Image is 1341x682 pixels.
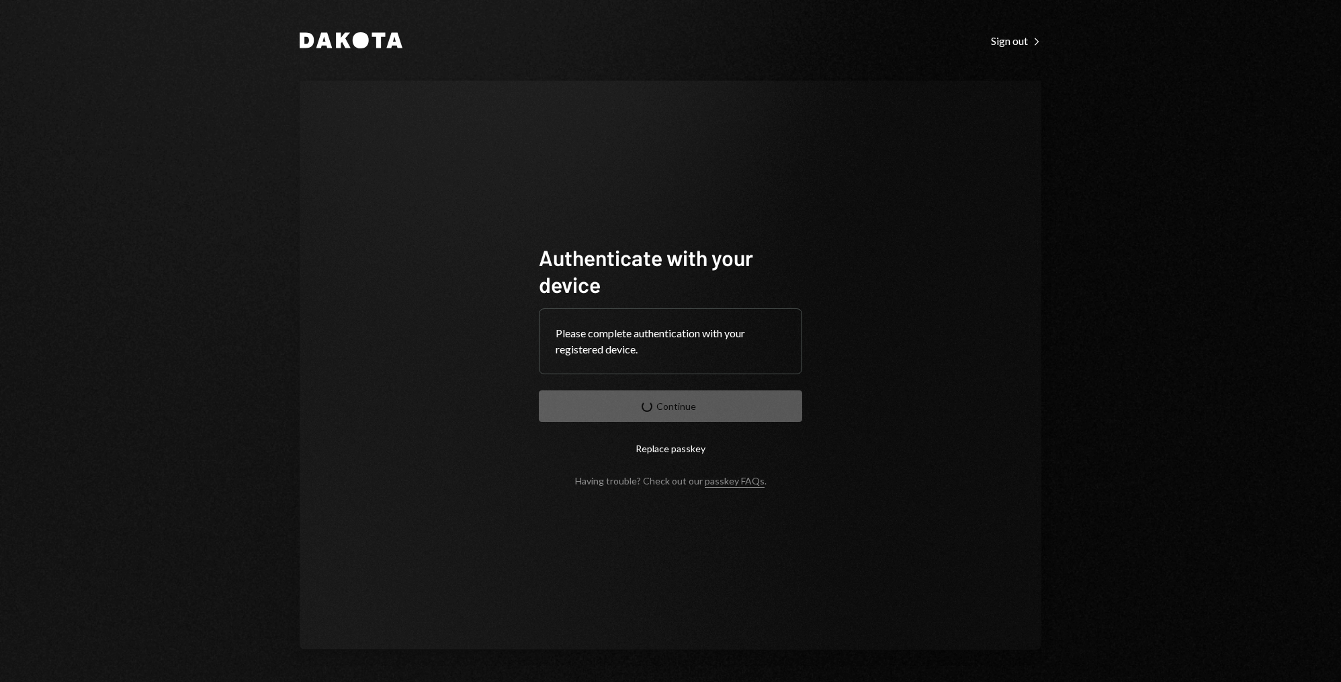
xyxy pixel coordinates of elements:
a: passkey FAQs [705,475,765,488]
a: Sign out [991,33,1041,48]
h1: Authenticate with your device [539,244,802,298]
button: Replace passkey [539,433,802,464]
div: Sign out [991,34,1041,48]
div: Having trouble? Check out our . [575,475,767,486]
div: Please complete authentication with your registered device. [556,325,785,357]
